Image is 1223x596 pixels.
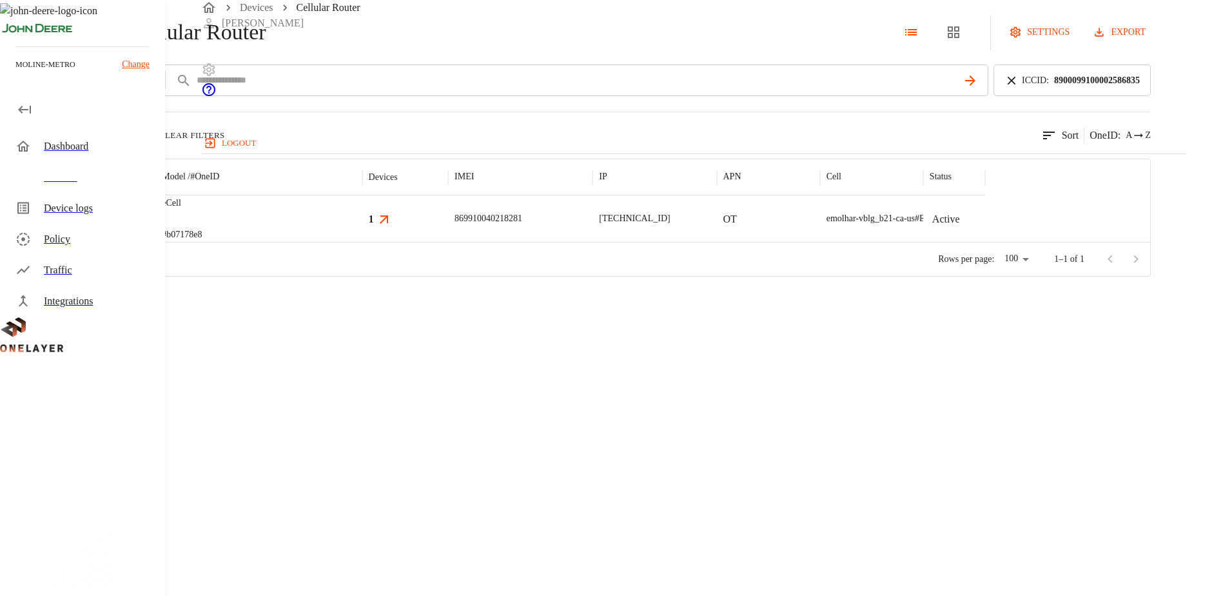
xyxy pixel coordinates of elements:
button: logout [201,133,261,154]
p: OT [723,212,737,227]
p: Model / [162,170,219,183]
p: eCell [162,197,202,210]
p: #b07178e8 [162,228,202,241]
p: IP [599,170,607,183]
span: #EB211210886::NOKIA::FW2QQD [915,214,1048,223]
p: Cell [827,170,841,183]
p: 869910040218281 [455,212,522,225]
span: # OneID [190,172,219,181]
p: IMEI [455,170,474,183]
div: MultiTech [262,290,307,308]
p: APN [723,170,741,183]
p: [TECHNICAL_ID] [599,212,670,225]
a: Devices [240,2,273,13]
p: [PERSON_NAME] [222,15,304,31]
h3: 1 [369,212,374,226]
a: onelayer-support [201,88,217,99]
div: 100 [999,250,1033,268]
p: Rows per page: [938,253,994,266]
p: Active [932,212,960,227]
span: emolhar-vblg_b21-ca-us [827,214,915,223]
p: 1–1 of 1 [1054,253,1084,266]
span: Support Portal [201,88,217,99]
a: logout [201,133,1187,154]
p: Status [930,170,952,183]
div: Devices [369,172,398,183]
